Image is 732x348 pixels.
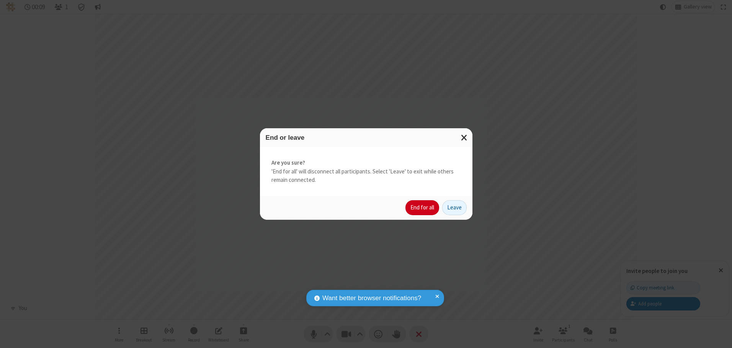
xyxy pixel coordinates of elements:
button: Leave [442,200,467,216]
div: 'End for all' will disconnect all participants. Select 'Leave' to exit while others remain connec... [260,147,472,196]
strong: Are you sure? [271,158,461,167]
span: Want better browser notifications? [322,293,421,303]
button: Close modal [456,128,472,147]
button: End for all [405,200,439,216]
h3: End or leave [266,134,467,141]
